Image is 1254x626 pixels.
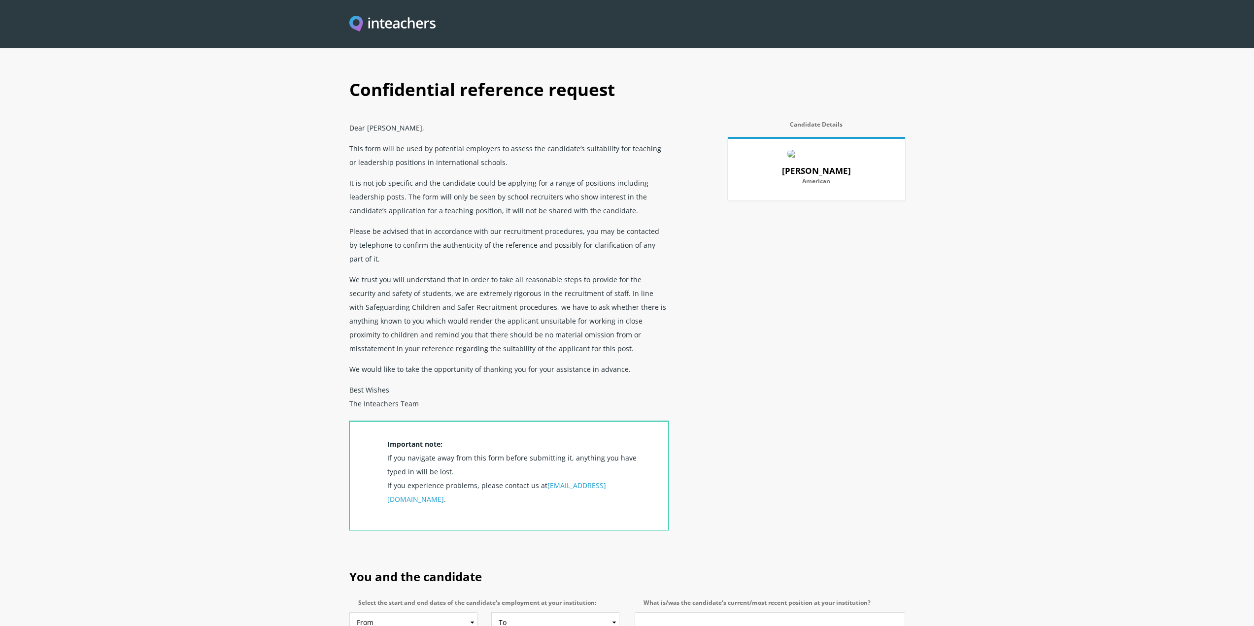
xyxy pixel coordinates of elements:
h1: Confidential reference request [349,69,905,117]
span: You and the candidate [349,568,482,585]
img: 80340 [787,150,846,158]
strong: [PERSON_NAME] [782,165,851,176]
p: We would like to take the opportunity of thanking you for your assistance in advance. [349,359,669,379]
label: Select the start and end dates of the candidate's employment at your institution: [349,599,620,612]
p: Best Wishes The Inteachers Team [349,379,669,421]
p: Dear [PERSON_NAME], [349,117,669,138]
label: What is/was the candidate's current/most recent position at your institution? [635,599,905,612]
img: Inteachers [349,16,436,33]
label: Candidate Details [728,121,905,134]
a: Visit this site's homepage [349,16,436,33]
p: This form will be used by potential employers to assess the candidate’s suitability for teaching ... [349,138,669,172]
p: It is not job specific and the candidate could be applying for a range of positions including lea... [349,172,669,221]
p: We trust you will understand that in order to take all reasonable steps to provide for the securi... [349,269,669,359]
p: If you navigate away from this form before submitting it, anything you have typed in will be lost... [387,433,656,530]
p: Please be advised that in accordance with our recruitment procedures, you may be contacted by tel... [349,221,669,269]
label: American [740,178,893,191]
strong: Important note: [387,439,442,449]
